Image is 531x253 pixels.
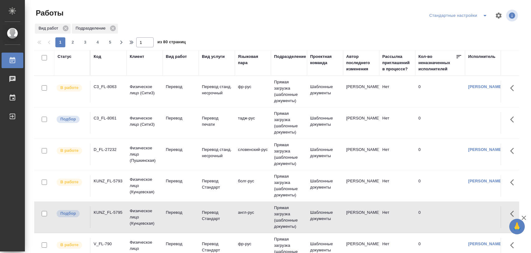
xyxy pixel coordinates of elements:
[93,39,103,45] span: 4
[202,84,232,96] p: Перевод станд. несрочный
[35,24,71,34] div: Вид работ
[94,147,123,153] div: D_FL-27232
[94,54,101,60] div: Код
[343,112,379,134] td: [PERSON_NAME]
[271,202,307,233] td: Прямая загрузка (шаблонные документы)
[468,84,503,89] a: [PERSON_NAME]
[415,81,465,102] td: 0
[343,206,379,228] td: [PERSON_NAME]
[418,54,456,72] div: Кол-во неназначенных исполнителей
[307,81,343,102] td: Шаблонные документы
[166,115,196,121] p: Перевод
[39,25,60,31] p: Вид работ
[68,39,78,45] span: 2
[166,147,196,153] p: Перевод
[235,81,271,102] td: фр-рус
[60,210,76,217] p: Подбор
[307,175,343,197] td: Шаблонные документы
[506,206,521,221] button: Здесь прячутся важные кнопки
[343,143,379,165] td: [PERSON_NAME]
[506,10,519,21] span: Посмотреть информацию
[238,54,268,66] div: Языковая пара
[512,220,522,233] span: 🙏
[166,54,187,60] div: Вид работ
[60,148,78,154] p: В работе
[166,178,196,184] p: Перевод
[468,241,503,246] a: [PERSON_NAME]
[56,84,87,92] div: Исполнитель выполняет работу
[379,206,415,228] td: Нет
[506,238,521,253] button: Здесь прячутся важные кнопки
[428,11,491,21] div: split button
[307,143,343,165] td: Шаблонные документы
[415,112,465,134] td: 0
[130,84,160,96] p: Физическое лицо (Сити3)
[60,179,78,185] p: В работе
[60,85,78,91] p: В работе
[56,241,87,249] div: Исполнитель выполняет работу
[343,81,379,102] td: [PERSON_NAME]
[94,209,123,216] div: KUNZ_FL-5795
[271,76,307,107] td: Прямая загрузка (шаблонные документы)
[271,139,307,170] td: Прямая загрузка (шаблонные документы)
[202,115,232,128] p: Перевод печати
[56,147,87,155] div: Исполнитель выполняет работу
[415,206,465,228] td: 0
[379,175,415,197] td: Нет
[506,175,521,190] button: Здесь прячутся важные кнопки
[415,143,465,165] td: 0
[506,143,521,158] button: Здесь прячутся важные кнопки
[509,219,525,234] button: 🙏
[94,84,123,90] div: C3_FL-8063
[80,39,90,45] span: 3
[343,175,379,197] td: [PERSON_NAME]
[80,37,90,47] button: 3
[166,84,196,90] p: Перевод
[202,178,232,190] p: Перевод Стандарт
[34,8,63,18] span: Работы
[274,54,306,60] div: Подразделение
[157,38,186,47] span: из 80 страниц
[56,178,87,186] div: Исполнитель выполняет работу
[468,147,503,152] a: [PERSON_NAME]
[379,143,415,165] td: Нет
[94,241,123,247] div: V_FL-790
[58,54,72,60] div: Статус
[271,170,307,201] td: Прямая загрузка (шаблонные документы)
[271,107,307,138] td: Прямая загрузка (шаблонные документы)
[379,112,415,134] td: Нет
[202,54,225,60] div: Вид услуги
[60,116,76,122] p: Подбор
[491,8,506,23] span: Настроить таблицу
[202,147,232,159] p: Перевод станд. несрочный
[130,145,160,164] p: Физическое лицо (Пушкинская)
[76,25,108,31] p: Подразделение
[235,175,271,197] td: болг-рус
[68,37,78,47] button: 2
[307,206,343,228] td: Шаблонные документы
[506,81,521,96] button: Здесь прячутся важные кнопки
[94,178,123,184] div: KUNZ_FL-5793
[346,54,376,72] div: Автор последнего изменения
[94,115,123,121] div: C3_FL-8061
[130,54,144,60] div: Клиент
[468,54,496,60] div: Исполнитель
[310,54,340,66] div: Проектная команда
[60,242,78,248] p: В работе
[130,208,160,227] p: Физическое лицо (Кунцевская)
[506,112,521,127] button: Здесь прячутся важные кнопки
[105,39,115,45] span: 5
[93,37,103,47] button: 4
[105,37,115,47] button: 5
[130,115,160,128] p: Физическое лицо (Сити3)
[415,175,465,197] td: 0
[72,24,118,34] div: Подразделение
[235,112,271,134] td: тадж-рус
[202,209,232,222] p: Перевод Стандарт
[235,206,271,228] td: англ-рус
[382,54,412,72] div: Рассылка приглашений в процессе?
[56,115,87,124] div: Можно подбирать исполнителей
[130,176,160,195] p: Физическое лицо (Кунцевская)
[166,241,196,247] p: Перевод
[468,179,503,183] a: [PERSON_NAME]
